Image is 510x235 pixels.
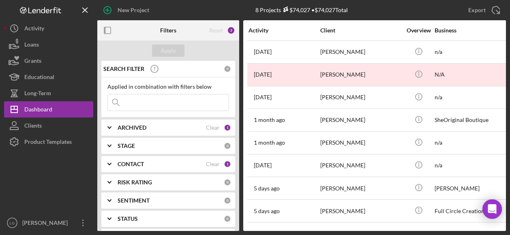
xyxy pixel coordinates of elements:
div: [PERSON_NAME] [320,64,401,85]
div: 0 [224,142,231,150]
div: 0 [224,179,231,186]
time: 2025-08-27 21:48 [254,49,272,55]
div: [PERSON_NAME] [320,155,401,176]
button: New Project [97,2,157,18]
b: SENTIMENT [118,197,150,204]
div: Activity [24,20,44,38]
div: Educational [24,69,54,87]
button: Dashboard [4,101,93,117]
button: Long-Term [4,85,93,101]
div: [PERSON_NAME] [320,132,401,154]
div: Clear [206,161,220,167]
div: Loans [24,36,39,55]
div: Open Intercom Messenger [482,199,502,219]
div: New Project [118,2,149,18]
div: $74,027 [281,6,310,13]
b: SEARCH FILTER [103,66,144,72]
b: CONTACT [118,161,144,167]
button: Clients [4,117,93,134]
div: [PERSON_NAME] [320,200,401,222]
div: Activity [249,27,319,34]
div: 0 [224,197,231,204]
text: LG [10,221,15,225]
div: [PERSON_NAME] [320,41,401,63]
div: Clear [206,124,220,131]
button: Export [460,2,506,18]
div: Applied in combination with filters below [107,83,229,90]
time: 2024-10-30 19:39 [254,71,272,78]
div: 8 Projects • $74,027 Total [255,6,348,13]
div: 1 [224,124,231,131]
time: 2025-08-27 17:14 [254,162,272,169]
div: 2 [227,26,235,34]
button: Product Templates [4,134,93,150]
div: Overview [403,27,434,34]
div: [PERSON_NAME] [320,109,401,131]
b: ARCHIVED [118,124,146,131]
div: 0 [224,65,231,73]
div: Clients [24,117,42,136]
b: Filters [160,27,176,34]
button: Apply [152,45,184,57]
div: Grants [24,53,41,71]
time: 2025-07-30 22:03 [254,139,285,146]
div: Client [320,27,401,34]
button: Grants [4,53,93,69]
b: RISK RATING [118,179,152,186]
div: 1 [224,160,231,168]
b: STATUS [118,216,138,222]
div: Long-Term [24,85,51,103]
time: 2025-07-29 19:38 [254,117,285,123]
div: [PERSON_NAME] [320,87,401,108]
time: 2025-08-29 16:27 [254,208,280,214]
button: Activity [4,20,93,36]
time: 2025-08-29 15:44 [254,185,280,192]
button: LG[PERSON_NAME] [4,215,93,231]
div: Apply [161,45,176,57]
button: Educational [4,69,93,85]
div: Dashboard [24,101,52,120]
div: 0 [224,215,231,222]
b: STAGE [118,143,135,149]
div: Export [468,2,486,18]
div: Product Templates [24,134,72,152]
div: [PERSON_NAME] [320,177,401,199]
button: Loans [4,36,93,53]
time: 2025-08-26 17:13 [254,94,272,100]
div: [PERSON_NAME] [20,215,73,233]
div: Reset [209,27,223,34]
